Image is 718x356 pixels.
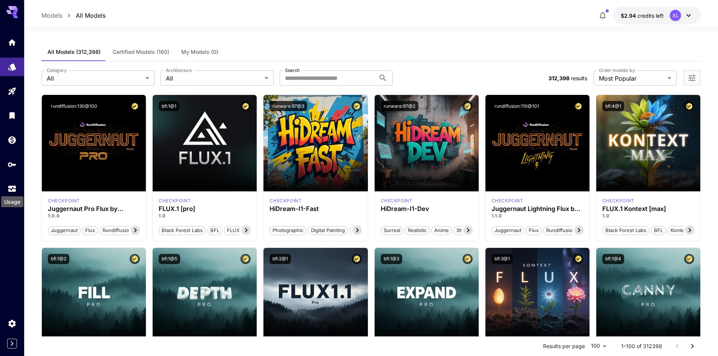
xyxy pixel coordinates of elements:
[48,197,80,204] div: FLUX.1 D
[432,227,452,234] span: Anime
[548,75,570,81] span: 312,398
[159,227,205,234] span: Black Forest Labs
[684,254,694,264] button: Certified Model – Vetted for best performance and includes a commercial license.
[453,225,478,235] button: Stylized
[381,197,413,204] div: HiDream Dev
[621,342,662,350] p: 1–100 of 312398
[8,60,17,70] div: Models
[573,254,583,264] button: Certified Model – Vetted for best performance and includes a commercial license.
[491,205,583,212] h3: Juggernaut Lightning Flux by RunDiffusion
[491,212,583,219] p: 1.1.0
[8,36,17,46] div: Home
[621,12,664,20] div: $2.93777
[670,10,681,21] div: XL
[48,225,81,235] button: juggernaut
[602,254,624,264] button: bfl:1@4
[130,101,140,111] button: Certified Model – Vetted for best performance and includes a commercial license.
[47,67,67,73] label: Category
[651,227,666,234] span: BFL
[599,74,664,83] span: Most Popular
[491,254,513,264] button: bfl:3@1
[526,225,542,235] button: flux
[405,227,429,234] span: Realistic
[269,254,291,264] button: bfl:2@1
[113,49,169,55] span: Certified Models (160)
[1,196,23,207] div: Usage
[492,227,524,234] span: juggernaut
[381,101,418,111] button: runware:97@2
[687,73,697,83] button: Open more filters
[269,205,361,212] h3: HiDream-I1-Fast
[651,225,666,235] button: BFL
[602,101,624,111] button: bfl:4@1
[637,12,664,19] span: credits left
[613,7,701,24] button: $2.93777XL
[48,205,140,212] div: Juggernaut Pro Flux by RunDiffusion
[269,197,302,204] div: HiDream Fast
[543,342,585,350] p: Results per page
[159,101,179,111] button: bfl:1@1
[350,227,378,234] span: Cinematic
[405,225,430,235] button: Realistic
[130,254,140,264] button: Certified Model – Vetted for best performance and includes a commercial license.
[8,111,17,120] div: Library
[491,225,524,235] button: juggernaut
[48,197,80,204] p: checkpoint
[668,227,691,234] span: Kontext
[599,67,635,73] label: Order models by
[8,135,17,145] div: Wallet
[82,225,98,235] button: flux
[621,12,637,19] span: $2.94
[462,254,473,264] button: Certified Model – Vetted for best performance and includes a commercial license.
[684,101,694,111] button: Certified Model – Vetted for best performance and includes a commercial license.
[602,225,649,235] button: Black Forest Labs
[207,225,222,235] button: BFL
[381,205,473,212] h3: HiDream-I1-Dev
[269,225,306,235] button: Photographic
[573,101,583,111] button: Certified Model – Vetted for best performance and includes a commercial license.
[159,225,206,235] button: Black Forest Labs
[381,227,403,234] span: Surreal
[381,254,402,264] button: bfl:1@3
[47,49,101,55] span: All Models (312,398)
[491,101,542,111] button: rundiffusion:110@101
[41,11,106,20] nav: breadcrumb
[352,254,362,264] button: Certified Model – Vetted for best performance and includes a commercial license.
[48,254,69,264] button: bfl:1@2
[308,225,348,235] button: Digital Painting
[48,101,100,111] button: rundiffusion:130@100
[526,227,541,234] span: flux
[8,87,17,96] div: Playground
[159,212,251,219] p: 1.0
[41,11,62,20] a: Models
[8,319,17,328] div: Settings
[462,101,473,111] button: Certified Model – Vetted for best performance and includes a commercial license.
[8,184,17,194] div: Usage
[491,197,524,204] p: checkpoint
[100,225,135,235] button: rundiffusion
[602,197,634,204] p: checkpoint
[159,197,191,204] div: fluxpro
[7,339,17,348] button: Expand sidebar
[588,341,609,351] div: 100
[269,197,302,204] p: checkpoint
[166,74,262,83] span: All
[166,67,191,73] label: Architecture
[602,205,694,212] h3: FLUX.1 Kontext [max]
[159,205,251,212] h3: FLUX.1 [pro]
[47,74,142,83] span: All
[685,339,700,354] button: Go to next page
[76,11,106,20] a: All Models
[224,225,259,235] button: FLUX.1 [pro]
[667,225,691,235] button: Kontext
[159,254,180,264] button: bfl:1@5
[381,225,403,235] button: Surreal
[352,101,362,111] button: Certified Model – Vetted for best performance and includes a commercial license.
[603,227,649,234] span: Black Forest Labs
[543,225,579,235] button: rundiffusion
[270,227,306,234] span: Photographic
